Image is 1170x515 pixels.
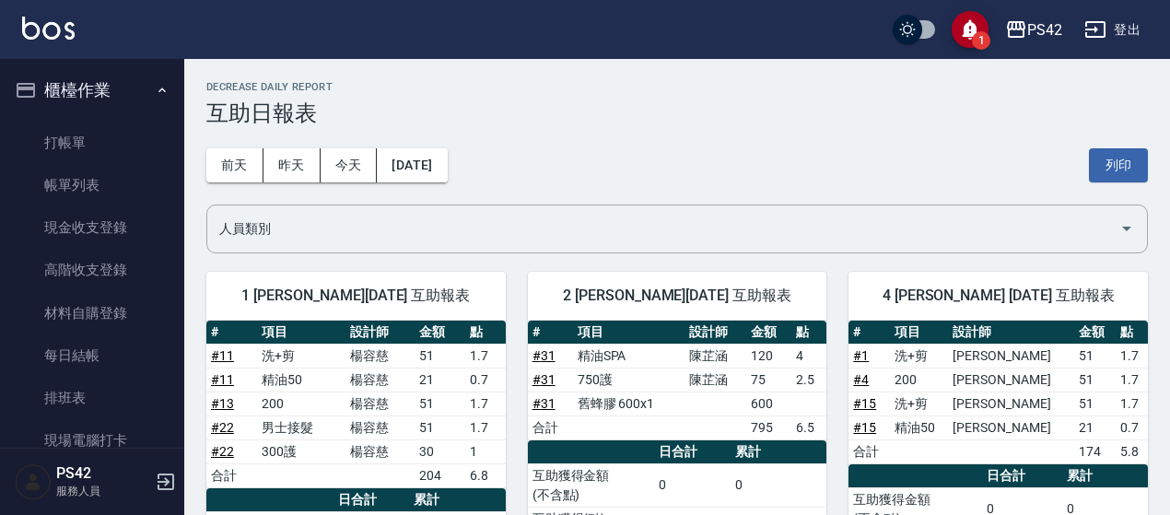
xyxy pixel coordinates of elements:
[684,368,746,392] td: 陳芷涵
[528,321,573,345] th: #
[1062,464,1148,488] th: 累計
[746,368,791,392] td: 75
[465,392,505,416] td: 1.7
[7,66,177,114] button: 櫃檯作業
[1074,392,1116,416] td: 51
[1116,416,1148,439] td: 0.7
[409,488,505,512] th: 累計
[22,17,75,40] img: Logo
[257,321,345,345] th: 項目
[1074,439,1116,463] td: 174
[791,368,827,392] td: 2.5
[684,344,746,368] td: 陳芷涵
[465,321,505,345] th: 點
[7,122,177,164] a: 打帳單
[848,321,1148,464] table: a dense table
[654,440,730,464] th: 日合計
[257,368,345,392] td: 精油50
[7,377,177,419] a: 排班表
[1116,344,1148,368] td: 1.7
[7,419,177,462] a: 現場電腦打卡
[345,416,415,439] td: 楊容慈
[573,392,684,416] td: 舊蜂膠 600x1
[345,392,415,416] td: 楊容慈
[848,321,890,345] th: #
[1112,214,1141,243] button: Open
[684,321,746,345] th: 設計師
[532,396,556,411] a: #31
[211,396,234,411] a: #13
[952,11,989,48] button: save
[573,321,684,345] th: 項目
[415,321,465,345] th: 金額
[7,334,177,377] a: 每日結帳
[56,483,150,499] p: 服務人員
[1077,13,1148,47] button: 登出
[345,439,415,463] td: 楊容慈
[848,439,890,463] td: 合計
[853,396,876,411] a: #15
[211,372,234,387] a: #11
[321,148,378,182] button: 今天
[333,488,409,512] th: 日合計
[257,344,345,368] td: 洗+剪
[415,416,465,439] td: 51
[7,164,177,206] a: 帳單列表
[853,348,869,363] a: #1
[1089,148,1148,182] button: 列印
[972,31,990,50] span: 1
[573,368,684,392] td: 750護
[573,344,684,368] td: 精油SPA
[1027,18,1062,41] div: PS42
[731,463,826,507] td: 0
[871,287,1126,305] span: 4 [PERSON_NAME] [DATE] 互助報表
[1074,416,1116,439] td: 21
[998,11,1070,49] button: PS42
[948,368,1074,392] td: [PERSON_NAME]
[257,416,345,439] td: 男士接髮
[415,439,465,463] td: 30
[345,321,415,345] th: 設計師
[465,463,505,487] td: 6.8
[654,463,730,507] td: 0
[206,100,1148,126] h3: 互助日報表
[1116,321,1148,345] th: 點
[206,148,263,182] button: 前天
[1116,368,1148,392] td: 1.7
[465,416,505,439] td: 1.7
[528,463,655,507] td: 互助獲得金額 (不含點)
[415,463,465,487] td: 204
[731,440,826,464] th: 累計
[791,321,827,345] th: 點
[948,321,1074,345] th: 設計師
[465,344,505,368] td: 1.7
[890,416,948,439] td: 精油50
[1074,321,1116,345] th: 金額
[746,344,791,368] td: 120
[746,392,791,416] td: 600
[215,213,1112,245] input: 人員名稱
[528,416,573,439] td: 合計
[7,249,177,291] a: 高階收支登錄
[1116,439,1148,463] td: 5.8
[415,368,465,392] td: 21
[528,321,827,440] table: a dense table
[982,464,1062,488] th: 日合計
[228,287,484,305] span: 1 [PERSON_NAME][DATE] 互助報表
[257,392,345,416] td: 200
[415,344,465,368] td: 51
[791,344,827,368] td: 4
[7,206,177,249] a: 現金收支登錄
[853,420,876,435] a: #15
[465,439,505,463] td: 1
[206,321,506,488] table: a dense table
[211,348,234,363] a: #11
[56,464,150,483] h5: PS42
[465,368,505,392] td: 0.7
[532,372,556,387] a: #31
[532,348,556,363] a: #31
[853,372,869,387] a: #4
[890,392,948,416] td: 洗+剪
[948,416,1074,439] td: [PERSON_NAME]
[1074,368,1116,392] td: 51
